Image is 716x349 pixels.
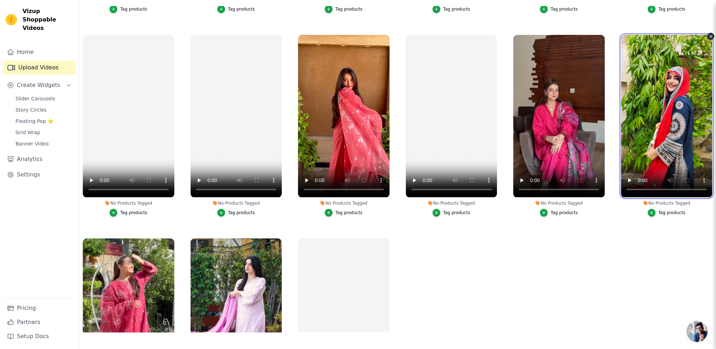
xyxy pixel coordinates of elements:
[325,5,362,13] button: Tag products
[432,209,470,217] button: Tag products
[11,94,76,104] a: Slider Carousels
[15,106,46,113] span: Story Circles
[23,7,73,32] span: Vizup Shoppable Videos
[15,129,40,136] span: Grid Wrap
[443,6,470,12] div: Tag products
[191,200,282,206] div: No Products Tagged
[550,6,578,12] div: Tag products
[11,105,76,115] a: Story Circles
[335,210,362,216] div: Tag products
[686,321,708,342] div: Open chat
[707,33,714,40] button: Video Delete
[217,5,255,13] button: Tag products
[15,118,54,125] span: Floating-Pop ⭐
[17,81,60,89] span: Create Widgets
[335,6,362,12] div: Tag products
[325,209,362,217] button: Tag products
[648,209,685,217] button: Tag products
[298,200,390,206] div: No Products Tagged
[540,5,578,13] button: Tag products
[3,329,76,343] a: Setup Docs
[228,6,255,12] div: Tag products
[658,6,685,12] div: Tag products
[3,152,76,166] a: Analytics
[15,95,55,102] span: Slider Carousels
[110,5,147,13] button: Tag products
[228,210,255,216] div: Tag products
[3,168,76,182] a: Settings
[3,45,76,59] a: Home
[3,301,76,315] a: Pricing
[3,61,76,75] a: Upload Videos
[540,209,578,217] button: Tag products
[443,210,470,216] div: Tag products
[110,209,147,217] button: Tag products
[120,6,147,12] div: Tag products
[3,78,76,92] button: Create Widgets
[3,315,76,329] a: Partners
[621,200,712,206] div: No Products Tagged
[11,139,76,149] a: Banner Video
[658,210,685,216] div: Tag products
[6,14,17,25] img: Vizup
[550,210,578,216] div: Tag products
[11,127,76,137] a: Grid Wrap
[120,210,147,216] div: Tag products
[432,5,470,13] button: Tag products
[406,200,497,206] div: No Products Tagged
[513,200,605,206] div: No Products Tagged
[11,116,76,126] a: Floating-Pop ⭐
[217,209,255,217] button: Tag products
[83,200,174,206] div: No Products Tagged
[15,140,49,147] span: Banner Video
[648,5,685,13] button: Tag products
